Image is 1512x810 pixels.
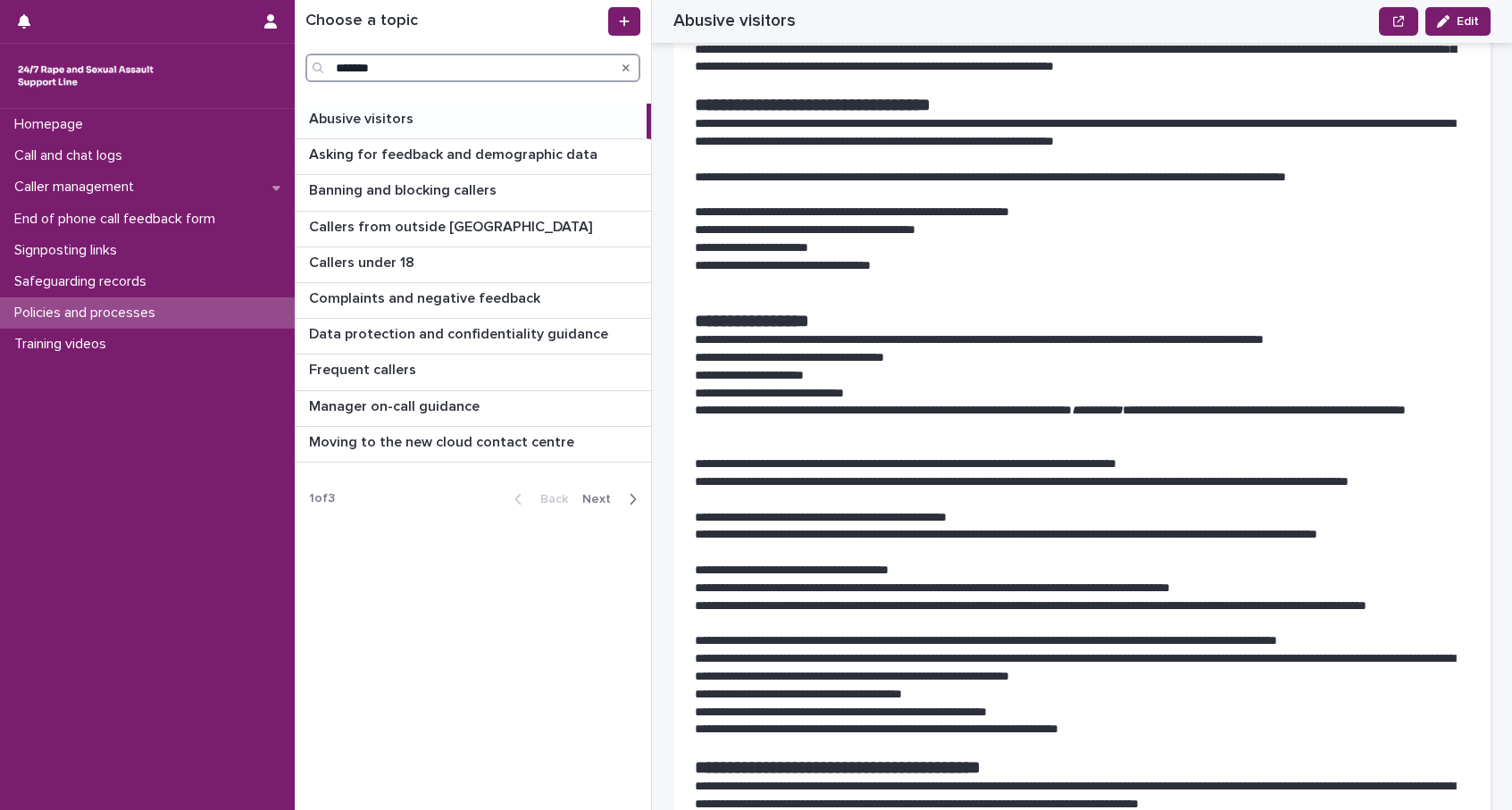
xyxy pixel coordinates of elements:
[305,54,640,82] input: Search
[295,391,651,427] a: Manager on-call guidanceManager on-call guidance
[7,242,131,259] p: Signposting links
[295,319,651,355] a: Data protection and confidentiality guidanceData protection and confidentiality guidance
[1457,15,1479,28] span: Edit
[7,179,148,196] p: Caller management
[295,283,651,319] a: Complaints and negative feedbackComplaints and negative feedback
[7,305,170,321] p: Policies and processes
[582,493,622,505] span: Next
[295,139,651,175] a: Asking for feedback and demographic dataAsking for feedback and demographic data
[295,477,349,521] p: 1 of 3
[7,116,97,133] p: Homepage
[309,287,544,307] p: Complaints and negative feedback
[7,211,230,228] p: End of phone call feedback form
[309,395,483,415] p: Manager on-call guidance
[500,491,575,507] button: Back
[530,493,568,505] span: Back
[575,491,651,507] button: Next
[295,247,651,283] a: Callers under 18Callers under 18
[673,11,796,31] h2: Abusive visitors
[309,430,578,451] p: Moving to the new cloud contact centre
[309,107,417,128] p: Abusive visitors
[7,147,137,164] p: Call and chat logs
[309,322,612,343] p: Data protection and confidentiality guidance
[7,273,161,290] p: Safeguarding records
[295,212,651,247] a: Callers from outside [GEOGRAPHIC_DATA]Callers from outside [GEOGRAPHIC_DATA]
[309,143,601,163] p: Asking for feedback and demographic data
[309,215,596,236] p: Callers from outside [GEOGRAPHIC_DATA]
[309,179,500,199] p: Banning and blocking callers
[295,355,651,390] a: Frequent callersFrequent callers
[309,358,420,379] p: Frequent callers
[309,251,418,271] p: Callers under 18
[295,175,651,211] a: Banning and blocking callersBanning and blocking callers
[14,58,157,94] img: rhQMoQhaT3yELyF149Cw
[305,12,605,31] h1: Choose a topic
[295,104,651,139] a: Abusive visitorsAbusive visitors
[1425,7,1491,36] button: Edit
[7,336,121,353] p: Training videos
[295,427,651,463] a: Moving to the new cloud contact centreMoving to the new cloud contact centre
